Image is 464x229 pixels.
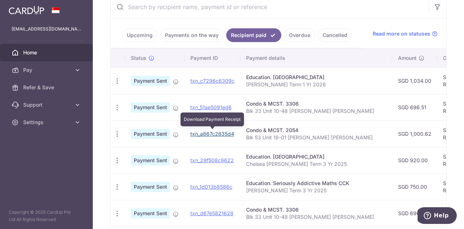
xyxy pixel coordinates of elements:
img: CardUp [9,6,44,15]
p: Blk 33 Unit 10-48 [PERSON_NAME] [PERSON_NAME] [246,107,386,115]
th: Payment details [240,49,392,68]
p: [EMAIL_ADDRESS][DOMAIN_NAME] [12,25,81,33]
div: Education. Seriously Addictive Maths CCK [246,180,386,187]
a: txn_51ae5091ed6 [190,104,232,110]
p: [PERSON_NAME] Term 3 Yr 2025 [246,187,386,194]
a: Read more on statuses [373,30,438,37]
span: Status [131,54,146,62]
div: Condo & MCST. 3306 [246,100,386,107]
div: Condo & MCST. 3306 [246,206,386,213]
td: SGD 920.00 [392,147,437,173]
a: Cancelled [318,28,352,42]
span: Settings [23,119,71,126]
td: SGD 696.51 [392,94,437,120]
p: [PERSON_NAME] Term 1 Yr 2026 [246,81,386,88]
th: Payment ID [185,49,240,68]
a: Upcoming [122,28,157,42]
div: Education. [GEOGRAPHIC_DATA] [246,74,386,81]
span: Home [23,49,71,56]
p: Blk 53 Unit 18-01 [PERSON_NAME] [PERSON_NAME] [246,134,386,141]
td: SGD 1,034.00 [392,68,437,94]
span: Read more on statuses [373,30,430,37]
span: Payment Sent [131,129,170,139]
td: SGD 750.00 [392,173,437,200]
a: txn_c7296c6309c [190,78,235,84]
p: Blk 33 Unit 10-48 [PERSON_NAME] [PERSON_NAME] [246,213,386,221]
div: Condo & MCST. 2054 [246,127,386,134]
td: SGD 696.51 [392,200,437,226]
span: Pay [23,66,71,74]
span: Support [23,101,71,109]
iframe: Opens a widget where you can find more information [418,207,457,225]
a: Payments on the way [160,28,223,42]
div: Education. [GEOGRAPHIC_DATA] [246,153,386,160]
a: txn_1d013b8586c [190,184,232,190]
span: Payment Sent [131,155,170,165]
a: txn_29f508c9622 [190,157,234,163]
a: txn_d67e5821628 [190,210,233,216]
span: Payment Sent [131,182,170,192]
span: Payment Sent [131,208,170,218]
a: txn_a867c2635d4 [190,131,234,137]
span: Payment Sent [131,102,170,113]
div: Download Payment Receipt [181,113,244,126]
a: Recipient paid [226,28,281,42]
span: Payment Sent [131,76,170,86]
td: SGD 1,000.62 [392,120,437,147]
p: Chelsea [PERSON_NAME] Term 3 Yr 2025 [246,160,386,168]
a: Overdue [284,28,315,42]
span: Refer & Save [23,84,71,91]
span: Amount [398,54,417,62]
